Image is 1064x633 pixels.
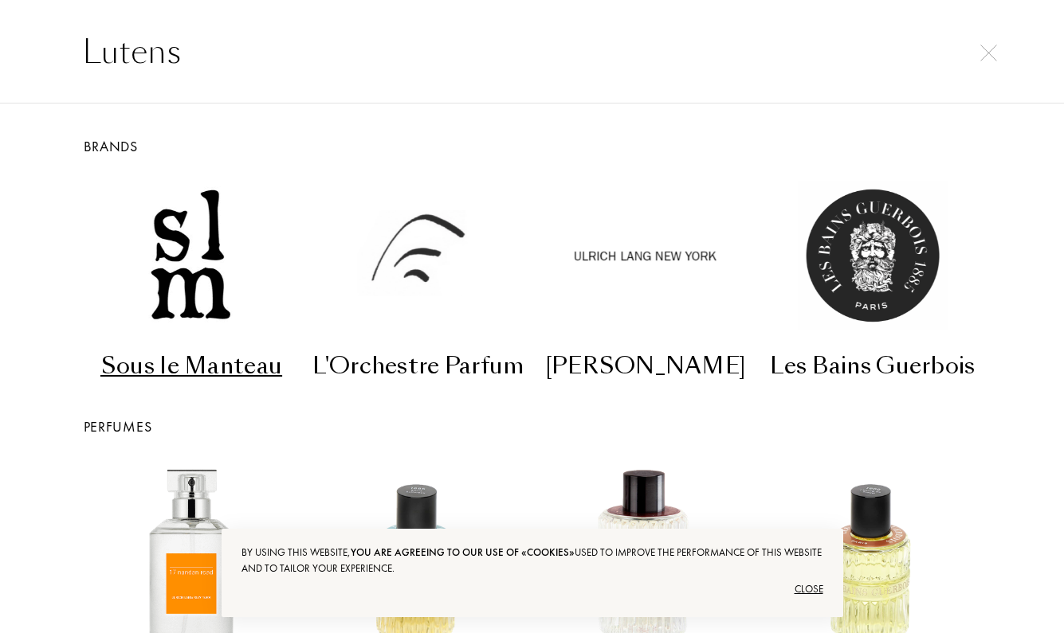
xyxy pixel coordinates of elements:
a: Les Bains GuerboisLes Bains Guerbois [760,157,987,384]
div: Les Bains Guerbois [766,350,980,381]
img: Sous le Manteau [116,181,266,330]
a: Ulrich Lang[PERSON_NAME] [532,157,760,384]
div: Brands [66,135,999,157]
div: L'Orchestre Parfum [312,350,526,381]
img: Ulrich Lang [571,181,720,330]
input: Search [50,28,1015,76]
img: L'Orchestre Parfum [344,181,493,330]
div: By using this website, used to improve the performance of this website and to tailor your experie... [241,545,823,576]
img: cross.svg [980,45,997,61]
div: Close [241,576,823,602]
div: Sous le Manteau [84,350,299,381]
a: Sous le ManteauSous le Manteau [78,157,305,384]
span: you are agreeing to our use of «cookies» [351,545,575,559]
div: [PERSON_NAME] [539,350,753,381]
img: Les Bains Guerbois [798,181,948,330]
div: Perfumes [66,416,999,437]
a: L'Orchestre ParfumL'Orchestre Parfum [305,157,532,384]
